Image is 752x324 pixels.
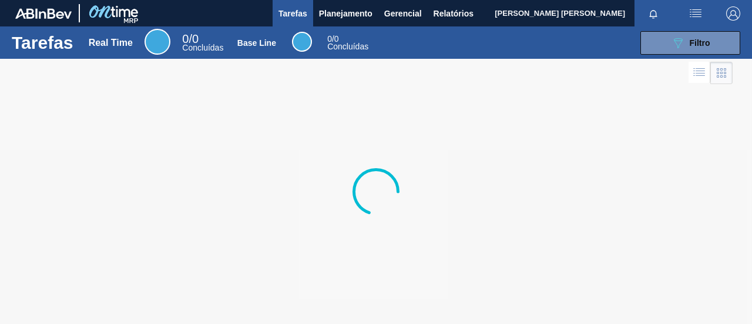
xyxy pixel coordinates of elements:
div: Real Time [145,29,170,55]
div: Base Line [237,38,276,48]
span: Gerencial [384,6,422,21]
img: userActions [689,6,703,21]
div: Real Time [182,34,223,52]
div: Real Time [89,38,133,48]
span: / 0 [327,34,338,44]
span: Relatórios [434,6,474,21]
span: / 0 [182,32,199,45]
button: Notificações [634,5,672,22]
span: Planejamento [319,6,372,21]
span: Tarefas [278,6,307,21]
div: Base Line [292,32,312,52]
span: Concluídas [182,43,223,52]
span: 0 [182,32,189,45]
span: Concluídas [327,42,368,51]
span: 0 [327,34,332,44]
span: Filtro [690,38,710,48]
div: Base Line [327,35,368,51]
h1: Tarefas [12,36,73,49]
img: TNhmsLtSVTkK8tSr43FrP2fwEKptu5GPRR3wAAAABJRU5ErkJggg== [15,8,72,19]
button: Filtro [640,31,740,55]
img: Logout [726,6,740,21]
